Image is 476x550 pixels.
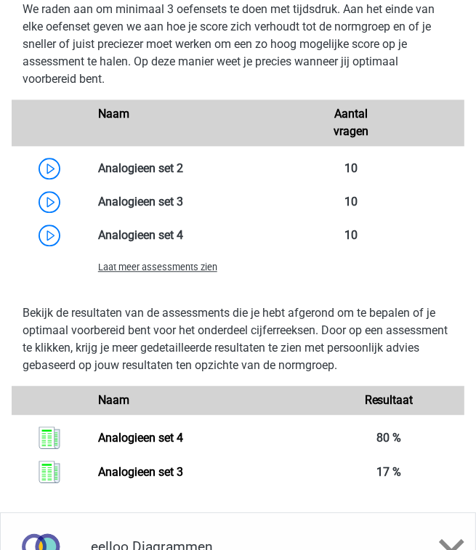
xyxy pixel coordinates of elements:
span: Laat meer assessments zien [98,262,217,272]
div: Analogieen set 3 [87,193,314,211]
div: Naam [87,392,314,409]
a: Analogieen set 3 [98,465,183,479]
p: Bekijk de resultaten van de assessments die je hebt afgerond om te bepalen of je optimaal voorber... [23,304,453,374]
div: Naam [87,105,314,140]
div: Analogieen set 2 [87,160,314,177]
div: Analogieen set 4 [87,227,314,244]
div: Aantal vragen [313,105,389,140]
div: Resultaat [313,392,464,409]
p: We raden aan om minimaal 3 oefensets te doen met tijdsdruk. Aan het einde van elke oefenset geven... [23,1,453,88]
a: Analogieen set 4 [98,431,183,445]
